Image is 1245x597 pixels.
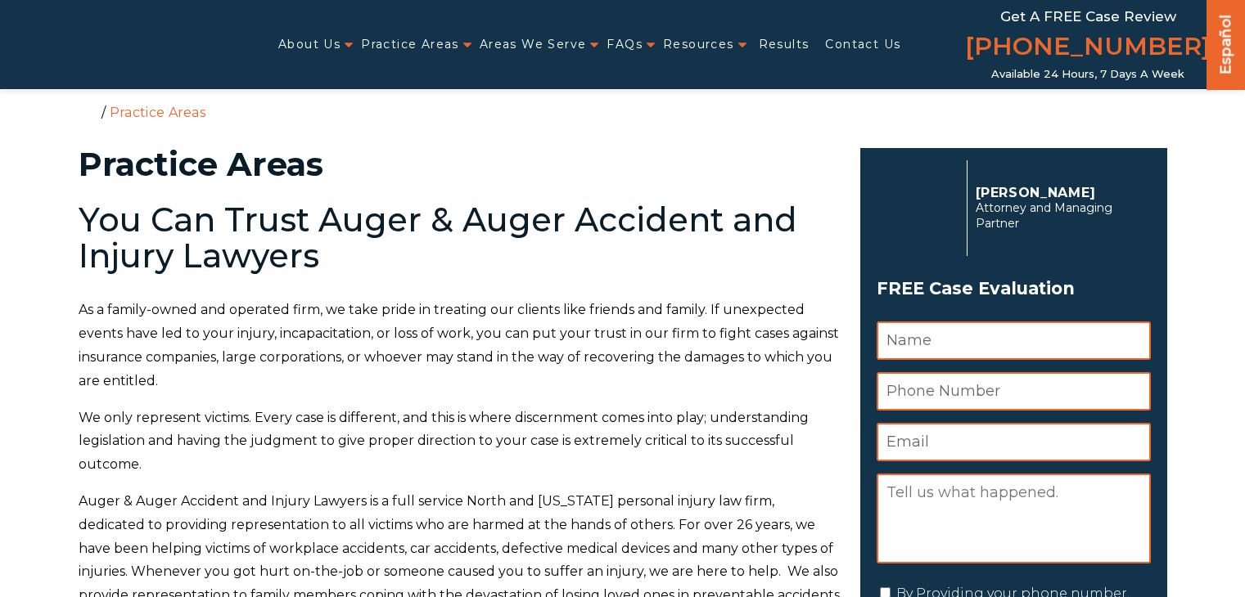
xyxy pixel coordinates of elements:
[877,273,1151,304] span: FREE Case Evaluation
[663,28,734,61] a: Resources
[877,372,1151,411] input: Phone Number
[976,185,1142,200] p: [PERSON_NAME]
[1000,8,1176,25] span: Get a FREE Case Review
[877,167,959,249] img: Herbert Auger
[79,202,841,274] h2: You Can Trust Auger & Auger Accident and Injury Lawyers
[877,423,1151,461] input: Email
[480,28,587,61] a: Areas We Serve
[79,302,839,388] span: As a family-owned and operated firm, we take pride in treating our clients like friends and famil...
[79,148,841,181] h1: Practice Areas
[877,321,1151,360] input: Name
[79,410,809,473] span: We only represent victims. Every case is different, and this is where discernment comes into play...
[361,28,459,61] a: Practice Areas
[607,28,643,61] a: FAQs
[10,29,214,60] img: Auger & Auger Accident and Injury Lawyers Logo
[976,200,1142,231] span: Attorney and Managing Partner
[965,29,1211,68] a: [PHONE_NUMBER]
[991,68,1184,81] span: Available 24 Hours, 7 Days a Week
[825,28,900,61] a: Contact Us
[759,28,810,61] a: Results
[106,105,210,120] li: Practice Areas
[278,28,341,61] a: About Us
[83,104,97,119] a: Home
